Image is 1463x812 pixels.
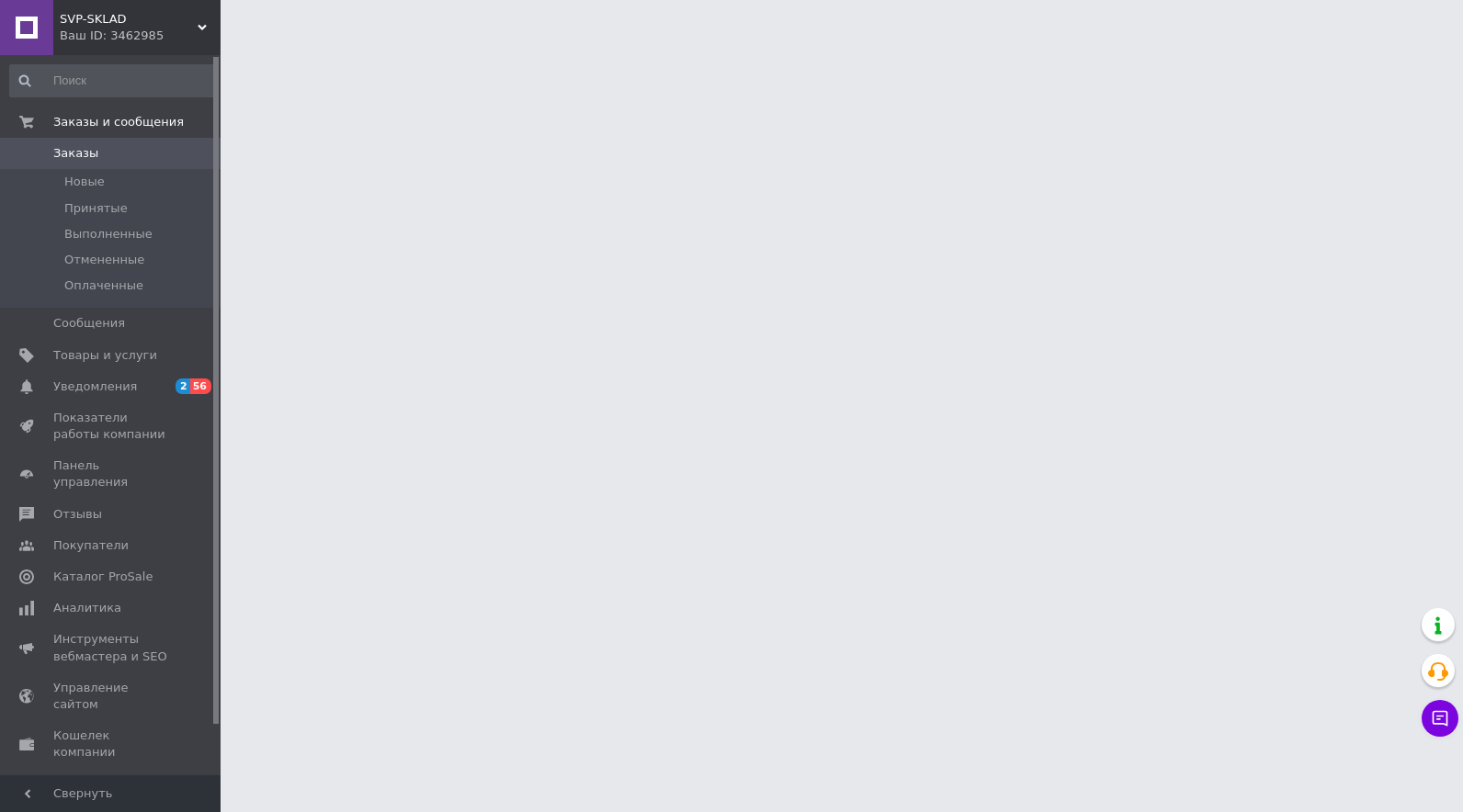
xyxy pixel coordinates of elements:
[53,631,170,664] span: Инструменты вебмастера и SEO
[53,315,125,332] span: Сообщения
[190,378,211,394] span: 56
[53,569,153,585] span: Каталог ProSale
[64,174,105,190] span: Новые
[64,277,143,294] span: Оплаченные
[64,252,144,268] span: Отмененные
[53,680,170,713] span: Управление сайтом
[53,410,170,443] span: Показатели работы компании
[64,200,128,217] span: Принятые
[53,114,184,130] span: Заказы и сообщения
[9,64,217,97] input: Поиск
[53,347,157,364] span: Товары и услуги
[53,457,170,491] span: Панель управления
[176,378,190,394] span: 2
[53,145,98,162] span: Заказы
[53,537,129,554] span: Покупатели
[53,378,137,395] span: Уведомления
[53,727,170,761] span: Кошелек компании
[53,506,102,523] span: Отзывы
[53,600,121,616] span: Аналитика
[64,226,153,242] span: Выполненные
[60,28,221,44] div: Ваш ID: 3462985
[1422,700,1458,737] button: Чат с покупателем
[60,11,198,28] span: SVP-SKLAD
